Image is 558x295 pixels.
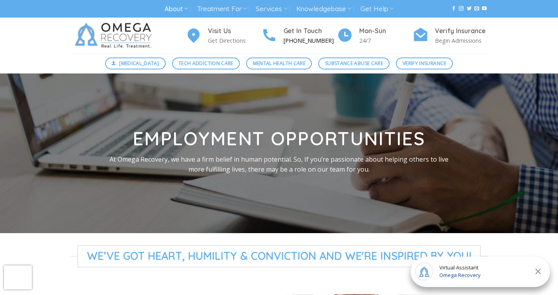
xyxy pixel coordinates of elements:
[119,59,159,67] span: [MEDICAL_DATA]
[256,2,287,16] a: Services
[208,26,261,36] h4: Visit Us
[172,57,240,69] a: Tech Addiction Care
[435,36,488,45] p: Begin Admissions
[325,59,383,67] span: Substance Abuse Care
[178,59,233,67] span: Tech Addiction Care
[284,26,337,36] h4: Get In Touch
[435,26,488,36] h4: Verify Insurance
[359,36,413,45] p: 24/7
[77,245,481,267] span: We’ve Got Heart, Humility & Conviction and We're Inspired by You!
[359,26,413,36] h4: Mon-Sun
[70,18,160,53] img: Omega Recovery
[474,6,479,12] a: Send us an email
[396,57,453,69] a: Verify Insurance
[482,6,487,12] a: Follow on YouTube
[467,6,472,12] a: Follow on Twitter
[133,127,425,150] strong: Employment opportunities
[296,2,351,16] a: Knowledgebase
[261,26,337,46] a: Get In Touch [PHONE_NUMBER]
[318,57,390,69] a: Substance Abuse Care
[197,2,247,16] a: Treatment For
[284,36,337,45] p: [PHONE_NUMBER]
[208,36,261,45] p: Get Directions
[246,57,312,69] a: Mental Health Care
[164,2,188,16] a: About
[403,59,446,67] span: Verify Insurance
[451,6,456,12] a: Follow on Facebook
[413,26,488,46] a: Verify Insurance Begin Admissions
[253,59,305,67] span: Mental Health Care
[107,154,451,174] p: At Omega Recovery, we have a firm belief in human potential. So, If you’re passionate about helpi...
[360,2,394,16] a: Get Help
[105,57,166,69] a: [MEDICAL_DATA]
[459,6,464,12] a: Follow on Instagram
[186,26,261,46] a: Visit Us Get Directions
